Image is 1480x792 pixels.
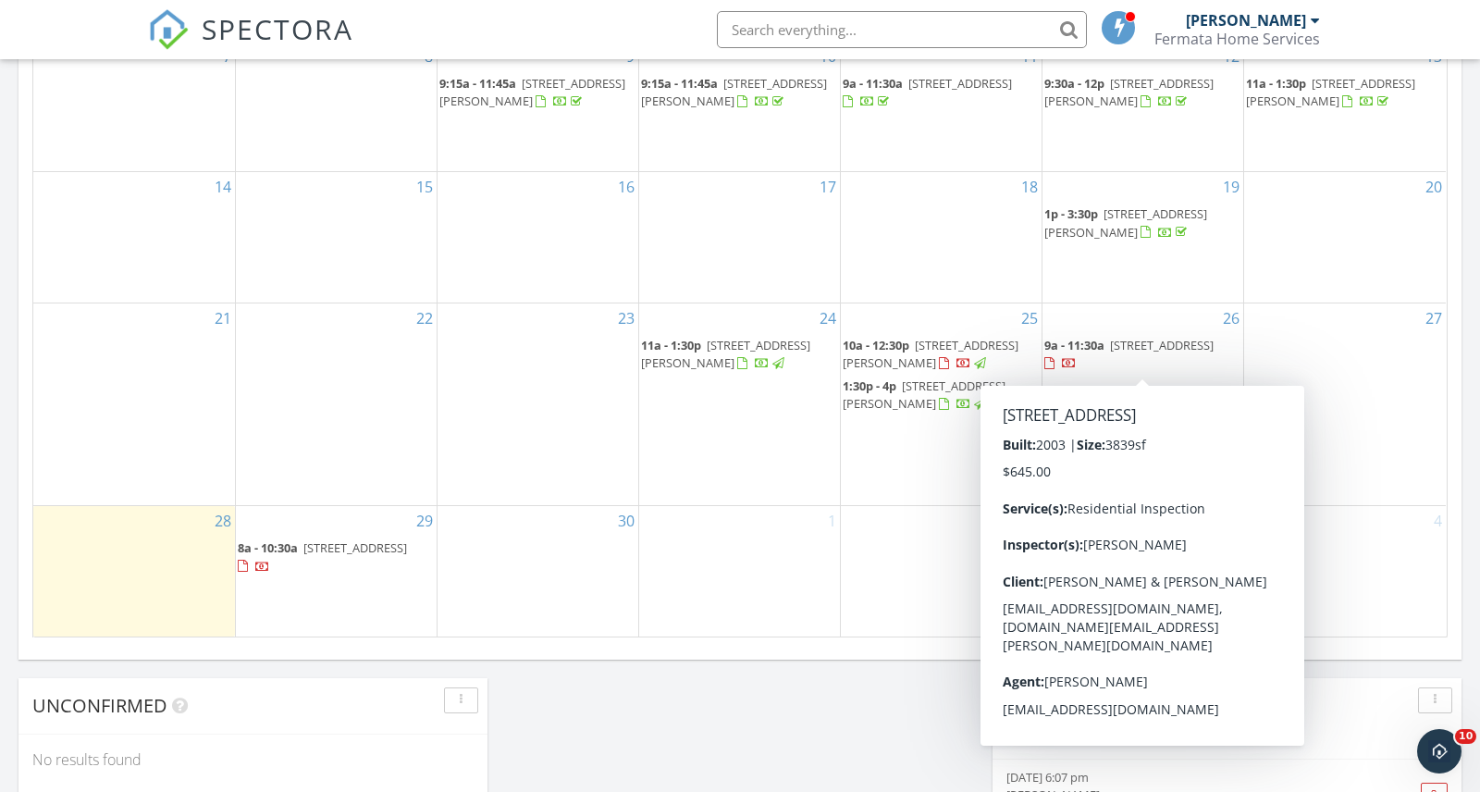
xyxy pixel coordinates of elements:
div: [DATE] 6:07 pm [1006,769,1375,786]
td: Go to September 27, 2025 [1244,303,1446,506]
td: Go to September 21, 2025 [33,303,235,506]
span: 1p - 3:30p [1044,205,1098,222]
a: Go to September 28, 2025 [211,506,235,536]
td: Go to September 22, 2025 [235,303,437,506]
td: Go to September 11, 2025 [841,41,1042,172]
td: Go to September 20, 2025 [1244,172,1446,303]
a: Go to September 17, 2025 [816,172,840,202]
td: Go to October 2, 2025 [841,506,1042,637]
span: 8a - 10:30a [238,539,298,556]
a: Go to September 26, 2025 [1219,303,1243,333]
span: [STREET_ADDRESS][PERSON_NAME] [439,75,625,109]
a: Go to October 3, 2025 [1227,506,1243,536]
td: Go to October 3, 2025 [1042,506,1244,637]
a: 11a - 1:30p [STREET_ADDRESS][PERSON_NAME] [1246,73,1444,113]
a: Go to September 30, 2025 [614,506,638,536]
td: Go to September 25, 2025 [841,303,1042,506]
td: Go to September 12, 2025 [1042,41,1244,172]
a: Go to September 14, 2025 [211,172,235,202]
a: Go to September 22, 2025 [413,303,437,333]
td: Go to September 7, 2025 [33,41,235,172]
a: 9:30a - 12p [STREET_ADDRESS][PERSON_NAME] [1044,73,1241,113]
span: [STREET_ADDRESS] [908,75,1012,92]
td: Go to September 23, 2025 [437,303,638,506]
span: [STREET_ADDRESS] [1110,337,1214,353]
a: 11a - 1:30p [STREET_ADDRESS][PERSON_NAME] [641,335,838,375]
td: Go to September 8, 2025 [235,41,437,172]
span: [STREET_ADDRESS][PERSON_NAME] [1044,205,1207,240]
a: Go to September 23, 2025 [614,303,638,333]
a: Go to September 18, 2025 [1017,172,1042,202]
span: 10 [1455,729,1476,744]
span: [STREET_ADDRESS] [303,539,407,556]
span: 1:30p - 4p [843,377,896,394]
td: Go to September 28, 2025 [33,506,235,637]
span: 9a - 11:30a [1044,337,1104,353]
a: SPECTORA [148,25,353,64]
span: 10a - 12:30p [843,337,909,353]
a: 10a - 12:30p [STREET_ADDRESS][PERSON_NAME] [843,335,1040,375]
td: Go to September 13, 2025 [1244,41,1446,172]
a: 9a - 11:30a [STREET_ADDRESS] [843,75,1012,109]
td: Go to September 19, 2025 [1042,172,1244,303]
a: 9:15a - 11:45a [STREET_ADDRESS][PERSON_NAME] [641,73,838,113]
td: Go to September 9, 2025 [437,41,638,172]
span: [STREET_ADDRESS][PERSON_NAME] [1044,75,1214,109]
a: Go to September 16, 2025 [614,172,638,202]
span: [STREET_ADDRESS][PERSON_NAME] [843,377,1005,412]
div: No results found [18,735,487,785]
div: Fermata Home Services [1154,30,1320,48]
a: 1:30p - 4p [STREET_ADDRESS][PERSON_NAME] [843,377,1005,412]
span: [STREET_ADDRESS][PERSON_NAME] [641,337,810,371]
a: 8a - 10:30a [STREET_ADDRESS] [238,538,435,577]
span: [STREET_ADDRESS][PERSON_NAME] [641,75,827,109]
a: Go to September 20, 2025 [1422,172,1446,202]
a: Go to October 1, 2025 [824,506,840,536]
div: All schedulers [1010,726,1119,739]
td: Go to September 26, 2025 [1042,303,1244,506]
a: 11a - 1:30p [STREET_ADDRESS][PERSON_NAME] [1246,75,1415,109]
td: Go to September 18, 2025 [841,172,1042,303]
td: Go to September 15, 2025 [235,172,437,303]
td: Go to September 30, 2025 [437,506,638,637]
span: 9a - 11:30a [843,75,903,92]
a: 9a - 11:30a [STREET_ADDRESS] [1044,335,1241,375]
td: Go to September 10, 2025 [638,41,840,172]
a: 1p - 3:30p [STREET_ADDRESS][PERSON_NAME] [1044,205,1207,240]
a: Go to September 21, 2025 [211,303,235,333]
a: 1p - 3:30p [STREET_ADDRESS][PERSON_NAME] [1044,204,1241,243]
td: Go to September 14, 2025 [33,172,235,303]
span: Unconfirmed [32,693,167,718]
a: Go to September 29, 2025 [413,506,437,536]
a: 9:15a - 11:45a [STREET_ADDRESS][PERSON_NAME] [641,75,827,109]
td: Go to September 24, 2025 [638,303,840,506]
a: 9:15a - 11:45a [STREET_ADDRESS][PERSON_NAME] [439,75,625,109]
td: Go to September 17, 2025 [638,172,840,303]
td: Go to October 4, 2025 [1244,506,1446,637]
img: The Best Home Inspection Software - Spectora [148,9,189,50]
a: Go to October 2, 2025 [1026,506,1042,536]
span: 11a - 1:30p [1246,75,1306,92]
span: 9:15a - 11:45a [641,75,718,92]
span: [STREET_ADDRESS][PERSON_NAME] [843,337,1018,371]
a: Go to September 25, 2025 [1017,303,1042,333]
div: [PERSON_NAME] [1186,11,1306,30]
a: Go to September 27, 2025 [1422,303,1446,333]
a: 8a - 10:30a [STREET_ADDRESS] [238,539,407,574]
input: Search everything... [717,11,1087,48]
span: SPECTORA [202,9,353,48]
span: 9:15a - 11:45a [439,75,516,92]
span: [STREET_ADDRESS][PERSON_NAME] [1246,75,1415,109]
a: 9:15a - 11:45a [STREET_ADDRESS][PERSON_NAME] [439,73,636,113]
a: 1:30p - 4p [STREET_ADDRESS][PERSON_NAME] [843,376,1040,415]
span: 9:30a - 12p [1044,75,1104,92]
span: Draft Inspections [1006,693,1185,718]
td: Go to October 1, 2025 [638,506,840,637]
a: Go to September 15, 2025 [413,172,437,202]
iframe: Intercom live chat [1417,729,1461,773]
button: All schedulers [1006,721,1123,746]
a: 9:30a - 12p [STREET_ADDRESS][PERSON_NAME] [1044,75,1214,109]
a: 9a - 11:30a [STREET_ADDRESS] [1044,337,1214,371]
td: Go to September 29, 2025 [235,506,437,637]
a: 11a - 1:30p [STREET_ADDRESS][PERSON_NAME] [641,337,810,371]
